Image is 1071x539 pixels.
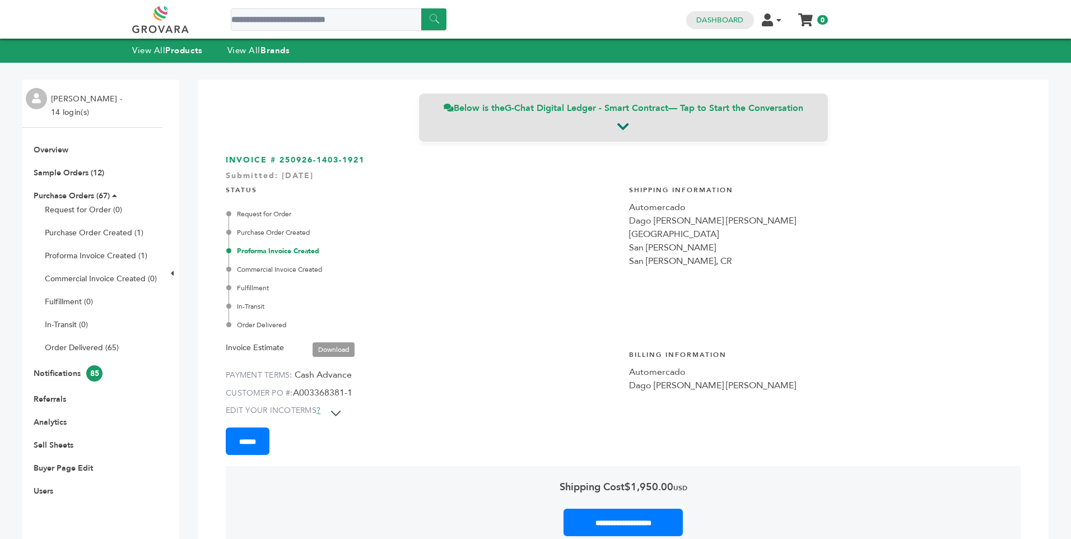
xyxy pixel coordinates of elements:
[45,250,147,261] a: Proforma Invoice Created (1)
[505,102,668,114] strong: G-Chat Digital Ledger - Smart Contract
[629,379,1021,392] div: Dago [PERSON_NAME] [PERSON_NAME]
[229,227,618,238] div: Purchase Order Created
[316,405,320,416] a: ?
[629,214,1021,227] div: Dago [PERSON_NAME] [PERSON_NAME]
[45,296,93,307] a: Fulfillment (0)
[293,387,352,399] span: A003368381-1
[231,8,446,31] input: Search a product or brand...
[34,440,73,450] a: Sell Sheets
[673,484,687,492] span: USD
[295,369,352,381] span: Cash Advance
[34,394,66,405] a: Referrals
[629,177,1021,201] h4: Shipping Information
[229,301,618,312] div: In-Transit
[226,388,293,398] label: CUSTOMER PO #:
[34,463,93,473] a: Buyer Page Edit
[226,341,284,355] label: Invoice Estimate
[45,342,119,353] a: Order Delivered (65)
[629,365,1021,379] div: Automercado
[34,168,104,178] a: Sample Orders (12)
[444,102,803,114] span: Below is the — Tap to Start the Conversation
[229,209,618,219] div: Request for Order
[229,264,618,275] div: Commercial Invoice Created
[227,45,290,56] a: View AllBrands
[226,155,1021,166] h3: INVOICE # 250926-1403-1921
[260,45,290,56] strong: Brands
[86,365,103,382] span: 85
[45,227,143,238] a: Purchase Order Created (1)
[226,370,292,380] label: PAYMENT TERMS:
[799,10,812,22] a: My Cart
[45,273,157,284] a: Commercial Invoice Created (0)
[560,480,625,494] b: Shipping Cost
[629,241,1021,254] div: San [PERSON_NAME]
[165,45,202,56] strong: Products
[45,205,122,215] a: Request for Order (0)
[34,145,68,155] a: Overview
[51,92,125,119] li: [PERSON_NAME] - 14 login(s)
[229,320,618,330] div: Order Delivered
[817,15,828,25] span: 0
[34,190,110,201] a: Purchase Orders (67)
[560,480,687,494] span: $1,950.00
[229,246,618,256] div: Proforma Invoice Created
[226,170,1021,187] div: Submitted: [DATE]
[629,342,1021,365] h4: Billing Information
[696,15,743,25] a: Dashboard
[26,88,47,109] img: profile.png
[45,319,88,330] a: In-Transit (0)
[629,227,1021,241] div: [GEOGRAPHIC_DATA]
[34,368,103,379] a: Notifications85
[229,283,618,293] div: Fulfillment
[34,486,53,496] a: Users
[629,254,1021,268] div: San [PERSON_NAME], CR
[226,405,320,416] label: EDIT YOUR INCOTERMS
[629,201,1021,214] div: Automercado
[34,417,67,428] a: Analytics
[226,177,618,201] h4: STATUS
[132,45,203,56] a: View AllProducts
[313,342,355,357] a: Download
